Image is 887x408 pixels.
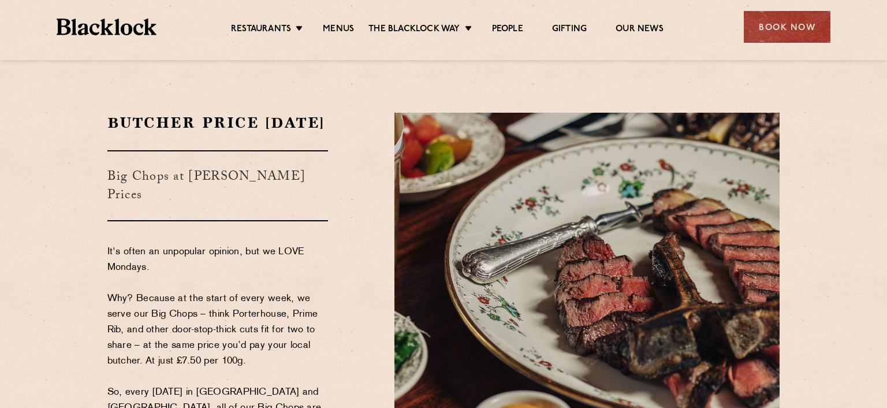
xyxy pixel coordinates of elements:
div: Book Now [744,11,830,43]
a: Menus [323,24,354,36]
img: BL_Textured_Logo-footer-cropped.svg [57,18,156,35]
h3: Big Chops at [PERSON_NAME] Prices [107,150,329,221]
a: Restaurants [231,24,291,36]
a: People [492,24,523,36]
h2: Butcher Price [DATE] [107,113,329,133]
a: The Blacklock Way [368,24,460,36]
a: Our News [616,24,664,36]
a: Gifting [552,24,587,36]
